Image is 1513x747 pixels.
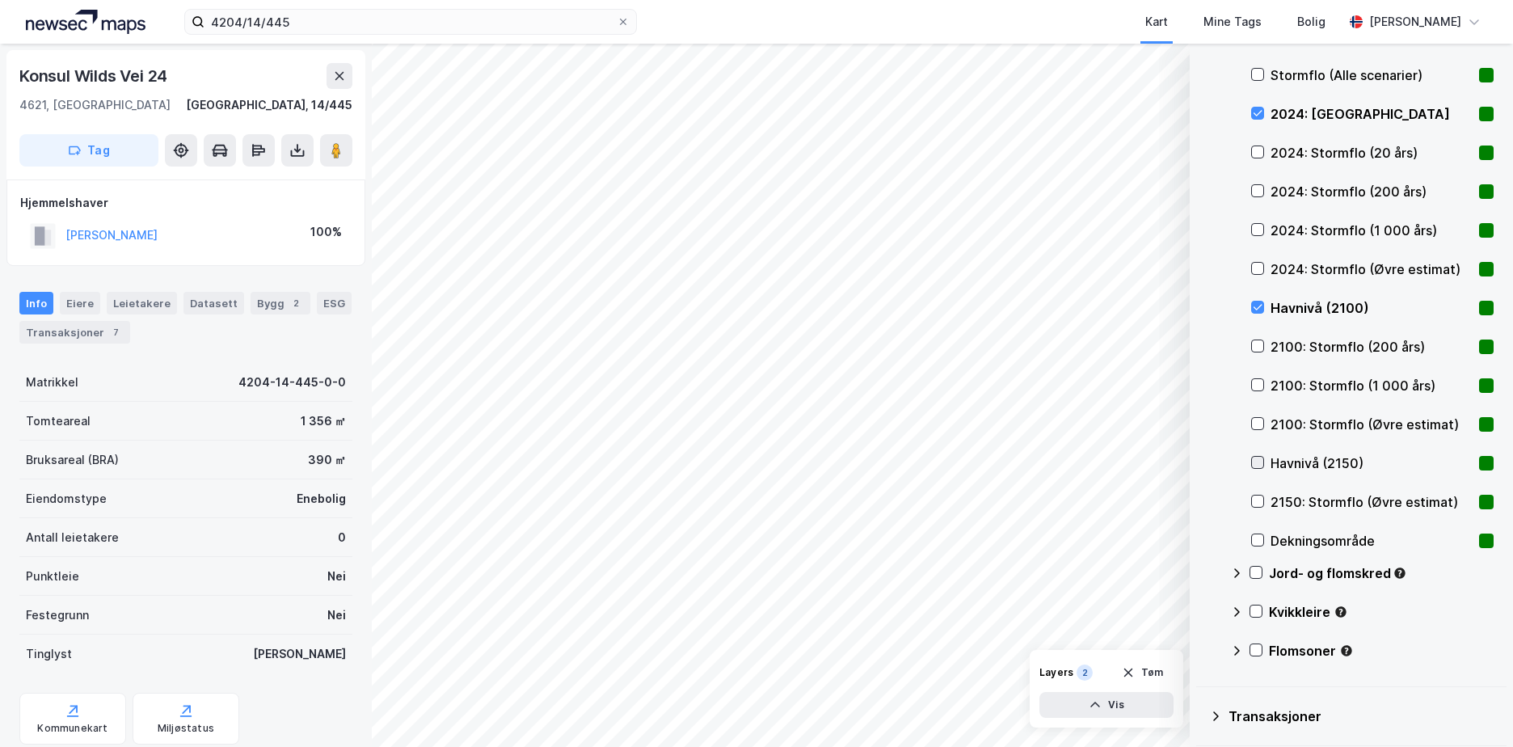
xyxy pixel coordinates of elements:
div: Bolig [1297,12,1325,32]
div: 2 [288,295,304,311]
div: 1 356 ㎡ [301,411,346,431]
div: Hjemmelshaver [20,193,352,213]
div: Punktleie [26,567,79,586]
button: Tøm [1111,660,1174,686]
div: Antall leietakere [26,528,119,547]
div: Festegrunn [26,606,89,625]
div: Tooltip anchor [1334,605,1348,619]
div: Kart [1145,12,1168,32]
div: Matrikkel [26,373,78,392]
div: Kommunekart [37,722,107,735]
div: Tooltip anchor [1339,644,1354,658]
div: 2100: Stormflo (1 000 års) [1271,376,1473,395]
div: Kvikkleire [1269,602,1494,622]
div: Tomteareal [26,411,91,431]
div: Havnivå (2100) [1271,298,1473,318]
div: Bruksareal (BRA) [26,450,119,470]
div: Flomsoner [1269,641,1494,660]
div: Havnivå (2150) [1271,454,1473,473]
div: 2024: Stormflo (Øvre estimat) [1271,260,1473,279]
div: Layers [1039,666,1073,679]
div: 2024: Stormflo (1 000 års) [1271,221,1473,240]
div: Info [19,292,53,314]
div: Tinglyst [26,644,72,664]
div: Nei [327,567,346,586]
div: 2024: Stormflo (200 års) [1271,182,1473,201]
div: Enebolig [297,489,346,509]
div: Stormflo (Alle scenarier) [1271,65,1473,85]
div: 4204-14-445-0-0 [238,373,346,392]
input: Søk på adresse, matrikkel, gårdeiere, leietakere eller personer [204,10,617,34]
div: 2150: Stormflo (Øvre estimat) [1271,492,1473,512]
div: 2024: [GEOGRAPHIC_DATA] [1271,104,1473,124]
div: 100% [310,222,342,242]
div: 7 [107,324,124,340]
div: 390 ㎡ [308,450,346,470]
div: Datasett [183,292,244,314]
div: Tooltip anchor [1393,566,1407,580]
div: [PERSON_NAME] [1369,12,1461,32]
div: [PERSON_NAME] [253,644,346,664]
div: Jord- og flomskred [1269,563,1494,583]
iframe: Chat Widget [1432,669,1513,747]
div: 2100: Stormflo (Øvre estimat) [1271,415,1473,434]
div: Transaksjoner [19,321,130,344]
div: 0 [338,528,346,547]
div: Eiendomstype [26,489,107,509]
div: Dekningsområde [1271,531,1473,551]
button: Vis [1039,692,1174,718]
div: 2100: Stormflo (200 års) [1271,337,1473,357]
div: 4621, [GEOGRAPHIC_DATA] [19,95,171,115]
div: Leietakere [107,292,177,314]
div: 2 [1077,665,1093,681]
div: Nei [327,606,346,625]
img: logo.a4113a55bc3d86da70a041830d287a7e.svg [26,10,145,34]
div: Mine Tags [1203,12,1262,32]
div: ESG [317,292,352,314]
div: Konsul Wilds Vei 24 [19,63,171,89]
div: 2024: Stormflo (20 års) [1271,143,1473,162]
button: Tag [19,134,158,167]
div: Eiere [60,292,100,314]
div: Transaksjoner [1229,707,1494,726]
div: Bygg [251,292,310,314]
div: Miljøstatus [158,722,214,735]
div: [GEOGRAPHIC_DATA], 14/445 [186,95,352,115]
